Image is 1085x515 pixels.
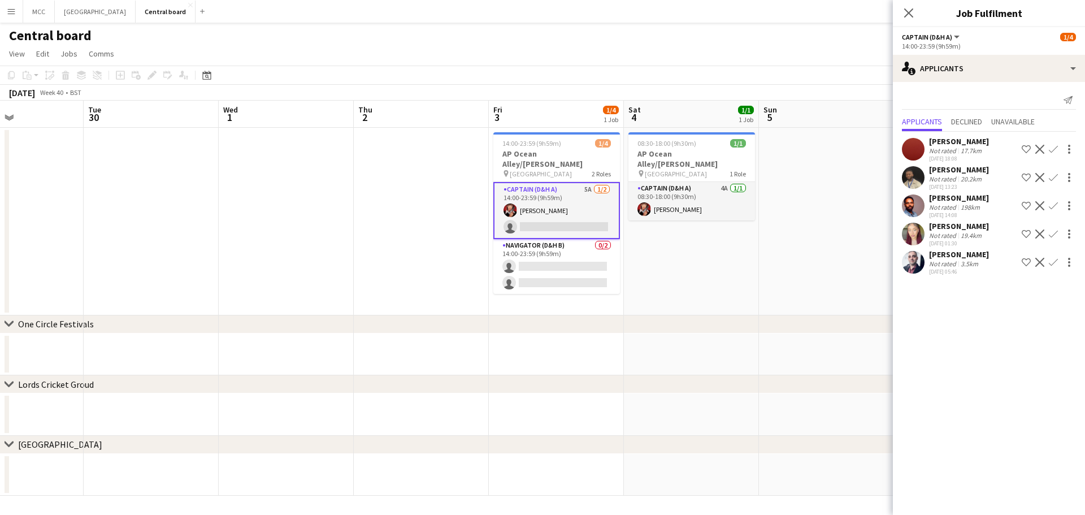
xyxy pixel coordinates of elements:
div: [DATE] 01:30 [929,240,989,247]
span: 1/1 [730,139,746,148]
span: [GEOGRAPHIC_DATA] [645,170,707,178]
span: Sat [628,105,641,115]
div: [DATE] 05:46 [929,268,989,275]
span: 3 [492,111,502,124]
div: [PERSON_NAME] [929,249,989,259]
span: Applicants [902,118,942,125]
button: [GEOGRAPHIC_DATA] [55,1,136,23]
div: [DATE] 13:23 [929,183,989,191]
div: Not rated [929,175,958,183]
div: 20.2km [958,175,984,183]
a: View [5,46,29,61]
div: Applicants [893,55,1085,82]
span: 1 [222,111,238,124]
span: Tue [88,105,101,115]
button: Captain (D&H A) [902,33,961,41]
span: 1/4 [1060,33,1076,41]
div: One Circle Festivals [18,318,94,330]
app-card-role: Captain (D&H A)5A1/214:00-23:59 (9h59m)[PERSON_NAME] [493,182,620,239]
a: Jobs [56,46,82,61]
h1: Central board [9,27,92,44]
app-card-role: Navigator (D&H B)0/214:00-23:59 (9h59m) [493,239,620,294]
div: [PERSON_NAME] [929,165,989,175]
span: 1 Role [730,170,746,178]
div: [PERSON_NAME] [929,136,989,146]
h3: Job Fulfilment [893,6,1085,20]
app-job-card: 08:30-18:00 (9h30m)1/1AP Ocean Alley/[PERSON_NAME] [GEOGRAPHIC_DATA]1 RoleCaptain (D&H A)4A1/108:... [628,132,755,220]
span: View [9,49,25,59]
app-card-role: Captain (D&H A)4A1/108:30-18:00 (9h30m)[PERSON_NAME] [628,182,755,220]
span: Fri [493,105,502,115]
span: 30 [86,111,101,124]
span: 4 [627,111,641,124]
span: Sun [763,105,777,115]
div: 1 Job [604,115,618,124]
span: Unavailable [991,118,1035,125]
div: 3.5km [958,259,980,268]
div: 14:00-23:59 (9h59m) [902,42,1076,50]
div: Not rated [929,259,958,268]
span: [GEOGRAPHIC_DATA] [510,170,572,178]
span: 1/1 [738,106,754,114]
h3: AP Ocean Alley/[PERSON_NAME] [628,149,755,169]
div: Not rated [929,203,958,211]
div: [PERSON_NAME] [929,193,989,203]
div: 19.4km [958,231,984,240]
span: 5 [762,111,777,124]
div: Lords Cricket Groud [18,379,94,390]
button: Central board [136,1,196,23]
span: 2 Roles [592,170,611,178]
button: MCC [23,1,55,23]
span: Thu [358,105,372,115]
span: Comms [89,49,114,59]
span: 14:00-23:59 (9h59m) [502,139,561,148]
span: Wed [223,105,238,115]
div: 198km [958,203,982,211]
div: [DATE] 18:08 [929,155,989,162]
h3: AP Ocean Alley/[PERSON_NAME] [493,149,620,169]
span: Week 40 [37,88,66,97]
span: 1/4 [603,106,619,114]
div: Not rated [929,231,958,240]
span: Captain (D&H A) [902,33,952,41]
span: Edit [36,49,49,59]
span: Jobs [60,49,77,59]
div: [DATE] [9,87,35,98]
span: Declined [951,118,982,125]
app-job-card: 14:00-23:59 (9h59m)1/4AP Ocean Alley/[PERSON_NAME] [GEOGRAPHIC_DATA]2 RolesCaptain (D&H A)5A1/214... [493,132,620,294]
div: [GEOGRAPHIC_DATA] [18,439,102,450]
span: 2 [357,111,372,124]
span: 1/4 [595,139,611,148]
a: Edit [32,46,54,61]
div: 1 Job [739,115,753,124]
div: [PERSON_NAME] [929,221,989,231]
div: 17.7km [958,146,984,155]
div: [DATE] 14:08 [929,211,989,219]
span: 08:30-18:00 (9h30m) [637,139,696,148]
div: BST [70,88,81,97]
div: Not rated [929,146,958,155]
a: Comms [84,46,119,61]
